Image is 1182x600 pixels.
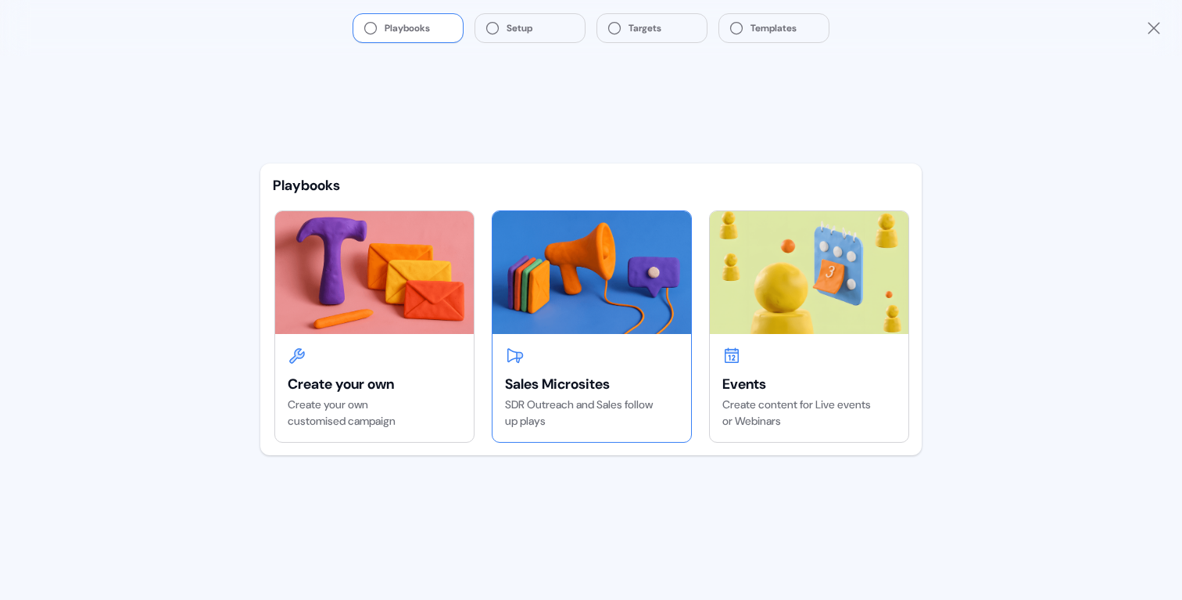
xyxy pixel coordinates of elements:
div: SDR Outreach and Sales follow up plays [505,397,679,429]
div: Create content for Live events or Webinars [722,397,896,429]
div: Events [722,375,896,393]
button: Setup [475,14,585,42]
div: Create your own [288,375,461,393]
div: Create your own customised campaign [288,397,461,429]
button: Close [1144,19,1163,38]
div: Playbooks [273,176,909,195]
button: Templates [719,14,829,42]
button: Playbooks [353,14,463,42]
img: Create your own [275,211,474,333]
button: Targets [597,14,707,42]
div: Sales Microsites [505,375,679,393]
img: Sales Microsites [492,211,691,333]
img: Events [710,211,908,333]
